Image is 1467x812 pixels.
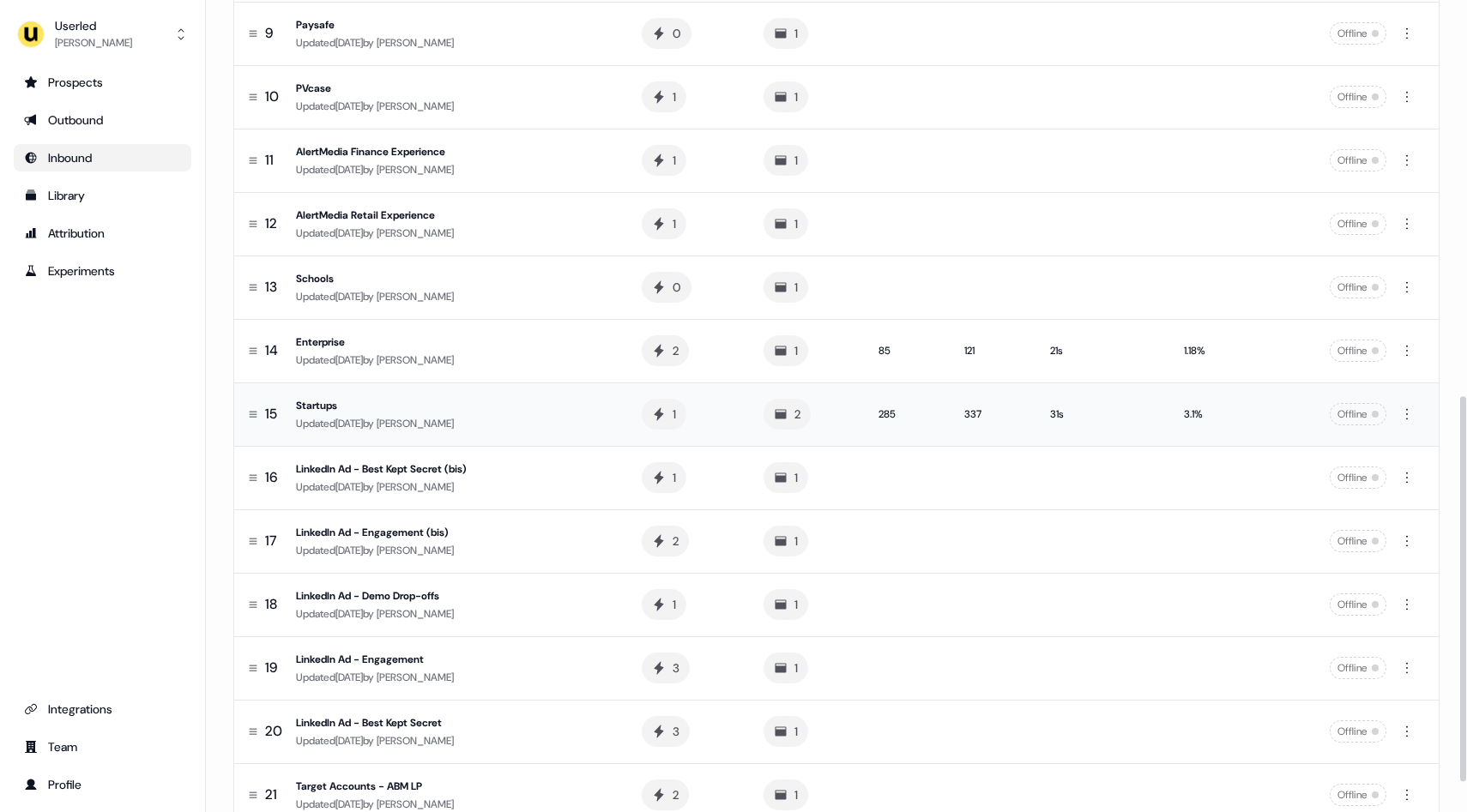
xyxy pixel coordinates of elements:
[24,225,181,242] div: Attribution
[24,74,181,91] div: Prospects
[296,669,614,686] div: Updated [DATE] by
[878,406,937,423] div: 285
[1050,342,1156,359] div: 21s
[377,36,454,50] span: [PERSON_NAME]
[764,589,808,620] button: 1
[642,653,690,683] button: 3
[642,526,689,556] button: 2
[265,595,277,614] span: 18
[14,106,191,134] a: Go to outbound experience
[764,145,808,176] button: 1
[377,607,454,621] span: [PERSON_NAME]
[14,14,191,55] button: Userled[PERSON_NAME]
[265,659,277,677] span: 19
[14,220,191,247] a: Go to attribution
[14,69,191,96] a: Go to prospects
[296,143,614,160] div: AlertMedia Finance Experience
[794,152,798,169] div: 1
[794,532,798,550] div: 1
[14,771,191,798] a: Go to profile
[296,270,614,287] div: Schools
[24,111,181,129] div: Outbound
[764,462,808,493] button: 1
[24,262,181,280] div: Experiments
[14,144,191,171] a: Go to Inbound
[794,659,798,677] div: 1
[1330,86,1386,108] div: Offline
[296,714,614,731] div: LinkedIn Ad - Best Kept Secret
[1330,657,1386,679] div: Offline
[794,596,798,613] div: 1
[296,98,614,115] div: Updated [DATE] by
[377,671,454,684] span: [PERSON_NAME]
[296,225,614,242] div: Updated [DATE] by
[642,589,686,620] button: 1
[794,88,798,105] div: 1
[377,290,454,304] span: [PERSON_NAME]
[764,81,808,112] button: 1
[1330,720,1386,743] div: Offline
[673,279,681,296] div: 0
[296,587,614,604] div: LinkedIn Ad - Demo Drop-offs
[377,226,454,240] span: [PERSON_NAME]
[794,342,798,359] div: 1
[296,16,614,33] div: Paysafe
[642,462,686,493] button: 1
[14,182,191,209] a: Go to templates
[673,342,679,359] div: 2
[642,145,686,176] button: 1
[265,468,277,487] span: 16
[265,785,277,804] span: 21
[964,406,1023,423] div: 337
[265,722,282,741] span: 20
[794,25,798,42] div: 1
[377,480,454,494] span: [PERSON_NAME]
[673,406,676,423] div: 1
[1330,403,1386,425] div: Offline
[296,524,614,541] div: LinkedIn Ad - Engagement (bis)
[642,716,690,747] button: 3
[296,732,614,749] div: Updated [DATE] by
[296,605,614,623] div: Updated [DATE] by
[764,526,808,556] button: 1
[642,208,686,239] button: 1
[14,733,191,761] a: Go to team
[1330,149,1386,171] div: Offline
[296,415,614,432] div: Updated [DATE] by
[24,149,181,166] div: Inbound
[265,24,273,43] span: 9
[296,542,614,559] div: Updated [DATE] by
[296,651,614,668] div: LinkedIn Ad - Engagement
[296,778,614,795] div: Target Accounts - ABM LP
[642,779,689,810] button: 2
[794,215,798,232] div: 1
[1330,276,1386,298] div: Offline
[377,734,454,748] span: [PERSON_NAME]
[14,257,191,285] a: Go to experiments
[673,786,679,803] div: 2
[764,208,808,239] button: 1
[794,406,800,423] div: 2
[24,776,181,793] div: Profile
[265,87,279,106] span: 10
[296,352,614,369] div: Updated [DATE] by
[24,187,181,204] div: Library
[794,279,798,296] div: 1
[764,653,808,683] button: 1
[265,341,278,360] span: 14
[673,659,679,677] div: 3
[794,723,798,740] div: 1
[1184,342,1259,359] div: 1.18%
[1330,466,1386,489] div: Offline
[377,797,454,811] span: [PERSON_NAME]
[296,478,614,496] div: Updated [DATE] by
[55,34,132,51] div: [PERSON_NAME]
[794,786,798,803] div: 1
[55,17,132,34] div: Userled
[764,779,808,810] button: 1
[265,532,276,550] span: 17
[1184,406,1259,423] div: 3.1%
[764,716,808,747] button: 1
[296,397,614,414] div: Startups
[673,469,676,486] div: 1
